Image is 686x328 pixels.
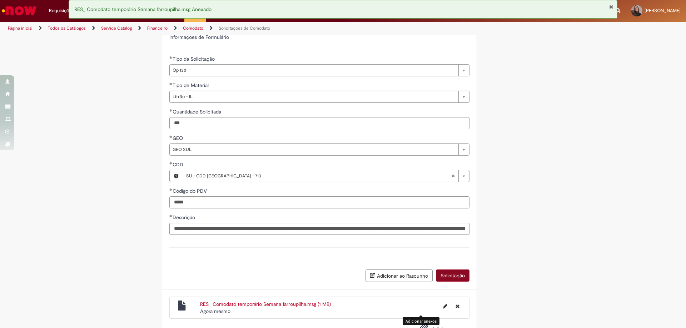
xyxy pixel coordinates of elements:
span: Descrição [173,214,197,221]
time: 28/08/2025 09:29:26 [200,308,230,314]
button: Fechar Notificação [609,4,613,10]
label: Informações de Formulário [169,34,229,40]
button: Adicionar ao Rascunho [366,269,433,282]
a: RES_ Comodato temporário Semana farroupilha.msg (1 MB) [200,301,331,307]
span: [PERSON_NAME] [645,7,681,14]
span: Obrigatório Preenchido [169,188,173,191]
img: ServiceNow [1,4,38,18]
div: Adicionar anexos [403,317,439,325]
span: Necessários - CDD [173,161,185,168]
span: Agora mesmo [200,308,230,314]
abbr: Limpar campo CDD [448,170,458,182]
span: Obrigatório Preenchido [169,215,173,217]
a: Página inicial [8,25,33,31]
span: GEO [173,135,184,141]
a: Financeiro [147,25,168,31]
span: Tipo da Solicitação [173,56,216,62]
span: Tipo de Material [173,82,210,89]
ul: Trilhas de página [5,22,452,35]
a: Service Catalog [101,25,132,31]
input: Código do PDV [169,196,469,208]
button: Solicitação [436,269,469,282]
span: Obrigatório Preenchido [169,56,173,59]
a: Todos os Catálogos [48,25,86,31]
span: Op 130 [173,65,455,76]
span: RES_ Comodato temporário Semana farroupilha.msg Anexado [74,6,212,12]
a: Solicitações de Comodato [219,25,270,31]
span: Obrigatório Preenchido [169,109,173,112]
button: Excluir RES_ Comodato temporário Semana farroupilha.msg [451,301,464,312]
span: Obrigatório Preenchido [169,82,173,85]
span: Obrigatório Preenchido [169,135,173,138]
span: Obrigatório Preenchido [169,162,173,165]
input: Descrição [169,223,469,235]
span: SU - CDD [GEOGRAPHIC_DATA] - 713 [186,170,451,182]
button: Editar nome de arquivo RES_ Comodato temporário Semana farroupilha.msg [439,301,452,312]
span: GEO SUL [173,144,455,155]
input: Quantidade Solicitada [169,117,469,129]
a: Comodato [183,25,203,31]
button: CDD, Visualizar este registro SU - CDD Porto Alegre - 713 [170,170,183,182]
span: Quantidade Solicitada [173,109,223,115]
span: Código do PDV [173,188,208,194]
span: Requisições [49,7,74,14]
a: SU - CDD [GEOGRAPHIC_DATA] - 713Limpar campo CDD [183,170,469,182]
span: Litrão - 1L [173,91,455,102]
